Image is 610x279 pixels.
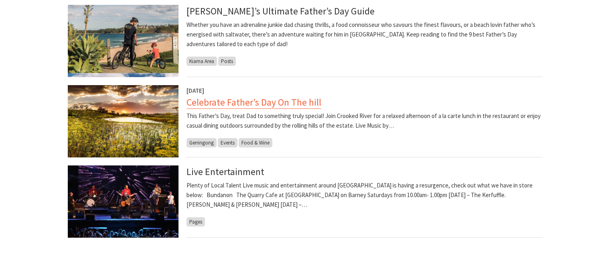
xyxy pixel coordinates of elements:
img: Festivals in Kiama, Gerringong, Jamberoo, Gerroa, Minnamurra and Kiama Downs [68,165,178,238]
span: Food & Wine [239,138,272,147]
a: Celebrate Father’s Day On The hill [186,96,321,109]
span: Pages [186,217,205,226]
span: Posts [218,57,236,66]
img: Crooked River Estate [68,85,178,157]
p: Whether you have an adrenaline junkie dad chasing thrills, a food connoisseur who savours the fin... [186,20,543,49]
span: Kiama Area [186,57,217,66]
a: Live Entertainment [186,165,264,178]
span: Events [218,138,237,147]
span: [DATE] [186,87,204,94]
span: Gerringong [186,138,217,147]
a: [PERSON_NAME]’s Ultimate Father’s Day Guide [186,5,375,17]
p: Plenty of Local Talent Live music and entertainment around [GEOGRAPHIC_DATA] is having a resurgen... [186,181,543,210]
p: This Father’s Day, treat Dad to something truly special! Join Crooked River for a relaxed afterno... [186,111,543,130]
